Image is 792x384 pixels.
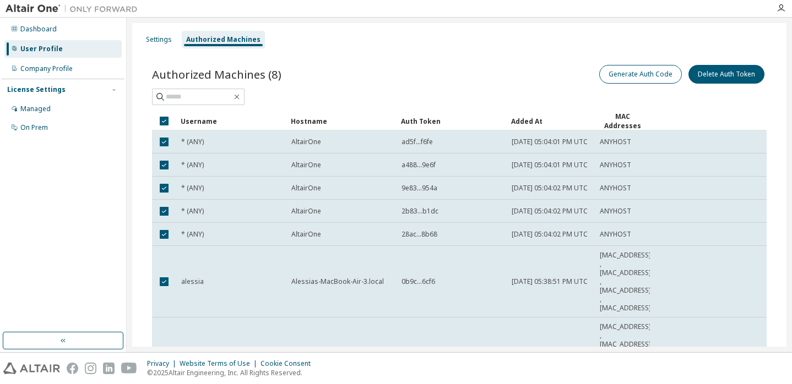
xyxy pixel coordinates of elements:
[291,277,384,286] span: Alessias-MacBook-Air-3.local
[152,67,281,82] span: Authorized Machines (8)
[147,368,317,377] p: © 2025 Altair Engineering, Inc. All Rights Reserved.
[512,277,588,286] span: [DATE] 05:38:51 PM UTC
[600,161,631,169] span: ANYHOST
[512,161,588,169] span: [DATE] 05:04:01 PM UTC
[599,112,645,130] div: MAC Addresses
[186,35,261,44] div: Authorized Machines
[402,230,437,239] span: 28ac...8b68
[7,85,66,94] div: License Settings
[181,161,204,169] span: * (ANY)
[181,112,282,130] div: Username
[512,138,588,146] span: [DATE] 05:04:01 PM UTC
[402,138,433,146] span: ad5f...f6fe
[20,105,51,113] div: Managed
[20,45,63,53] div: User Profile
[291,230,321,239] span: AltairOne
[512,184,588,193] span: [DATE] 05:04:02 PM UTC
[181,184,204,193] span: * (ANY)
[291,138,321,146] span: AltairOne
[402,277,435,286] span: 0b9c...6cf6
[512,230,588,239] span: [DATE] 05:04:02 PM UTC
[402,184,437,193] span: 9e83...954a
[600,184,631,193] span: ANYHOST
[402,161,436,169] span: a488...9e6f
[3,363,60,374] img: altair_logo.svg
[511,112,590,130] div: Added At
[121,363,137,374] img: youtube.svg
[20,123,48,132] div: On Prem
[291,161,321,169] span: AltairOne
[291,184,321,193] span: AltairOne
[512,207,588,216] span: [DATE] 05:04:02 PM UTC
[20,64,73,73] div: Company Profile
[6,3,143,14] img: Altair One
[600,322,651,384] span: [MAC_ADDRESS] , [MAC_ADDRESS] , [MAC_ADDRESS] , [MAC_ADDRESS]
[85,363,96,374] img: instagram.svg
[600,251,651,312] span: [MAC_ADDRESS] , [MAC_ADDRESS] , [MAC_ADDRESS] , [MAC_ADDRESS]
[181,138,204,146] span: * (ANY)
[401,112,502,130] div: Auth Token
[291,207,321,216] span: AltairOne
[402,207,438,216] span: 2b83...b1dc
[688,65,764,84] button: Delete Auth Token
[103,363,115,374] img: linkedin.svg
[181,230,204,239] span: * (ANY)
[181,207,204,216] span: * (ANY)
[181,277,204,286] span: alessia
[291,112,392,130] div: Hostname
[146,35,172,44] div: Settings
[599,65,682,84] button: Generate Auth Code
[147,359,180,368] div: Privacy
[600,138,631,146] span: ANYHOST
[20,25,57,34] div: Dashboard
[600,230,631,239] span: ANYHOST
[600,207,631,216] span: ANYHOST
[180,359,261,368] div: Website Terms of Use
[67,363,78,374] img: facebook.svg
[261,359,317,368] div: Cookie Consent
